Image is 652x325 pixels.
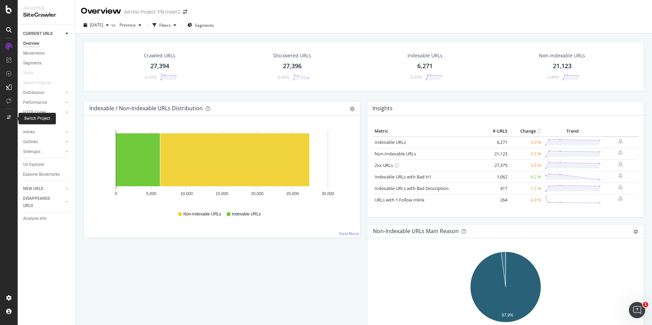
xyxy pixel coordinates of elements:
a: Indexable URLs with Bad Description [375,185,449,191]
a: Url Explorer [23,161,70,168]
div: Switch Project [24,116,50,121]
button: Segments [185,20,217,31]
td: 417 [482,183,509,194]
div: SiteCrawler [23,11,70,19]
td: -1.2 % [509,183,543,194]
a: HTTP Codes [23,109,64,116]
td: 6,271 [482,136,509,148]
div: Discovered URLs [273,52,311,59]
div: Crawled URLs [144,52,175,59]
a: NEW URLS [23,185,64,192]
div: Explorer Bookmarks [23,171,60,178]
div: Indexable URLs [407,52,442,59]
a: Search Engines [23,79,58,87]
td: -6.2 % [509,171,543,183]
td: -4.3 % [509,194,543,206]
div: 27,396 [283,62,302,71]
div: NEW URLS [23,185,43,192]
td: -3.5 % [509,148,543,159]
a: Indexable URLs with Bad H1 [375,174,431,180]
th: # URLS [482,126,509,136]
div: gear [633,229,638,234]
div: Outlinks [23,138,38,146]
div: 6,271 [417,62,433,71]
a: Sitemaps [23,148,64,155]
td: -3.3 % [509,136,543,148]
th: Change [509,126,543,136]
a: Visits [23,70,40,77]
span: vs [111,22,117,28]
div: bell-plus [618,185,623,190]
a: Movements [23,50,70,57]
div: HTTP Codes [23,109,46,116]
text: 30,000 [322,191,334,196]
span: Indexable URLs [232,211,261,217]
div: Analytics [23,5,70,11]
td: 21,123 [482,148,509,159]
a: Outlinks [23,138,64,146]
div: Distribution [23,89,44,96]
button: Filters [150,20,179,31]
div: Analysis Info [23,215,47,222]
div: bell-plus [618,173,623,178]
span: Non-Indexable URLs [183,211,221,217]
div: Overview [81,5,121,17]
div: bell-plus [618,150,623,155]
a: Segments [23,60,70,67]
a: URLs with 1 Follow Inlink [375,197,424,203]
div: Search Engines [23,79,51,87]
div: Non-Indexable URLs Main Reason [373,228,459,234]
div: Performance [23,99,47,106]
div: -3.49% [546,74,559,80]
svg: A chart. [89,126,355,205]
div: Segments [23,60,41,67]
span: 2025 Sep. 17th [90,22,103,28]
div: DISAPPEARED URLS [23,195,57,209]
td: 1,062 [482,171,509,183]
a: 2xx URLs [375,162,393,168]
div: arrow-right-arrow-left [183,9,187,14]
span: Segments [195,22,214,28]
span: Previous [117,22,136,28]
a: Explorer Bookmarks [23,171,70,178]
button: [DATE] [81,20,111,31]
div: bell-plus [618,196,623,202]
a: Distribution [23,89,64,96]
text: 25,000 [286,191,299,196]
span: 1 [643,302,648,307]
th: Trend [543,126,602,136]
a: DISAPPEARED URLS [23,195,64,209]
div: Overview [23,40,39,47]
a: Indexable URLs [375,139,406,145]
th: Metric [373,126,482,136]
text: 15,000 [216,191,228,196]
div: 21,123 [553,62,572,71]
button: Previous [117,20,144,31]
text: 0 [115,191,117,196]
text: 10,000 [180,191,193,196]
div: -3.45% [276,74,289,80]
div: bell-plus [618,161,623,167]
div: CURRENT URLS [23,30,53,37]
div: Url Explorer [23,161,44,168]
div: -3.45% [144,74,157,80]
div: Filters [159,22,171,28]
div: gear [350,107,355,111]
iframe: Intercom live chat [629,302,645,318]
a: Overview [23,40,70,47]
a: Performance [23,99,64,106]
text: 97.9% [502,313,513,318]
text: 20,000 [251,191,264,196]
h4: Insights [373,104,393,113]
div: bell-plus [618,139,623,144]
div: 27,394 [150,62,169,71]
a: Analysis Info [23,215,70,222]
a: Non-Indexable URLs [375,151,416,157]
div: Visits [23,70,33,77]
a: CURRENT URLS [23,30,64,37]
div: Non-Indexable URLs [539,52,585,59]
div: Ad-Hoc Project: PN crawl 2 [124,8,180,15]
td: 264 [482,194,509,206]
td: -3.5 % [509,159,543,171]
